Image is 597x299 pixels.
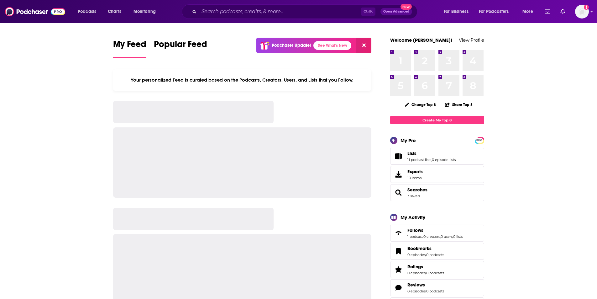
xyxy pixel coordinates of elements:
span: Exports [392,170,405,179]
span: Searches [390,184,484,201]
a: Create My Top 8 [390,116,484,124]
button: open menu [439,7,476,17]
button: open menu [518,7,541,17]
a: 0 episodes [407,253,426,257]
span: , [431,158,432,162]
img: User Profile [575,5,589,19]
a: Charts [104,7,125,17]
a: Ratings [407,264,444,270]
a: Lists [392,152,405,161]
a: Reviews [407,282,444,288]
a: Lists [407,151,456,156]
span: Popular Feed [154,39,207,53]
svg: Add a profile image [584,5,589,10]
span: Podcasts [78,7,96,16]
a: 0 episodes [407,289,426,293]
p: Podchaser Update! [272,43,311,48]
a: 0 episode lists [432,158,456,162]
a: 0 podcasts [426,253,444,257]
a: View Profile [459,37,484,43]
span: Lists [407,151,416,156]
span: , [453,234,453,239]
span: Monitoring [134,7,156,16]
span: For Podcasters [479,7,509,16]
a: Reviews [392,283,405,292]
a: 0 creators [423,234,440,239]
a: 0 users [441,234,453,239]
span: Reviews [407,282,425,288]
a: PRO [476,138,483,142]
button: open menu [475,7,518,17]
a: See What's New [313,41,351,50]
button: open menu [129,7,164,17]
a: 0 lists [453,234,463,239]
span: Follows [390,225,484,242]
a: Follows [407,227,463,233]
div: My Activity [401,214,425,220]
a: 0 podcasts [426,271,444,275]
span: My Feed [113,39,146,53]
a: 0 podcasts [426,289,444,293]
a: 0 episodes [407,271,426,275]
a: Bookmarks [407,246,444,251]
div: Search podcasts, credits, & more... [188,4,423,19]
span: For Business [444,7,469,16]
button: Open AdvancedNew [380,8,412,15]
a: Show notifications dropdown [558,6,568,17]
span: Exports [407,169,423,174]
a: Searches [407,187,427,193]
span: Open Advanced [383,10,409,13]
span: Ctrl K [361,8,375,16]
button: Change Top 8 [401,101,440,109]
a: Welcome [PERSON_NAME]! [390,37,452,43]
span: 10 items [407,176,423,180]
button: Share Top 8 [445,99,473,111]
div: Your personalized Feed is curated based on the Podcasts, Creators, Users, and Lists that you Follow. [113,69,372,91]
a: Ratings [392,265,405,274]
a: 11 podcast lists [407,158,431,162]
a: Popular Feed [154,39,207,58]
span: New [401,4,412,10]
span: More [522,7,533,16]
span: PRO [476,138,483,143]
img: Podchaser - Follow, Share and Rate Podcasts [5,6,65,18]
span: Bookmarks [407,246,432,251]
span: Logged in as pmaccoll [575,5,589,19]
a: Follows [392,229,405,238]
span: , [440,234,441,239]
span: Ratings [390,261,484,278]
button: open menu [73,7,104,17]
span: Follows [407,227,423,233]
a: Exports [390,166,484,183]
span: Ratings [407,264,423,270]
a: My Feed [113,39,146,58]
a: Show notifications dropdown [542,6,553,17]
a: Bookmarks [392,247,405,256]
button: Show profile menu [575,5,589,19]
span: Reviews [390,279,484,296]
div: My Pro [401,137,416,143]
span: Charts [108,7,121,16]
span: Bookmarks [390,243,484,260]
span: Lists [390,148,484,165]
input: Search podcasts, credits, & more... [199,7,361,17]
a: 1 podcast [407,234,423,239]
a: 3 saved [407,194,420,198]
a: Searches [392,188,405,197]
